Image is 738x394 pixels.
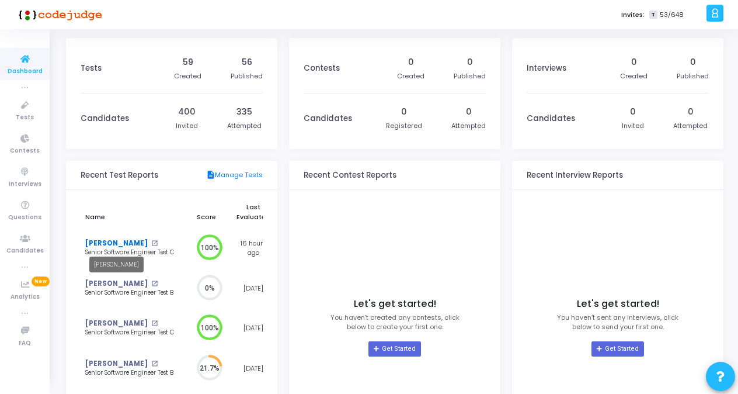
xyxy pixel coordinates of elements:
span: Candidates [6,246,44,256]
span: T [649,11,657,19]
td: 16 hours ago [232,228,276,268]
p: You haven’t created any contests, click below to create your first one. [330,313,459,332]
h3: Candidates [304,114,352,123]
div: 59 [183,56,193,68]
div: Attempted [673,121,708,131]
div: Published [677,71,709,81]
h3: Recent Contest Reports [304,171,396,180]
mat-icon: open_in_new [151,320,158,327]
div: Created [174,71,201,81]
a: [PERSON_NAME] [85,319,148,329]
a: [PERSON_NAME] [85,239,148,248]
a: Get Started [368,341,420,357]
div: 0 [690,56,696,68]
mat-icon: open_in_new [151,240,158,247]
div: 0 [401,106,407,118]
h3: Recent Interview Reports [527,171,623,180]
span: 53/648 [660,10,684,20]
img: logo [15,3,102,26]
span: Interviews [9,179,41,189]
div: Invited [176,121,198,131]
span: Dashboard [8,67,43,77]
span: Tests [16,113,34,123]
mat-icon: open_in_new [151,361,158,367]
div: 0 [467,56,473,68]
span: Contests [10,146,40,156]
h3: Candidates [81,114,129,123]
div: 56 [242,56,252,68]
div: 0 [631,56,637,68]
mat-icon: open_in_new [151,281,158,287]
h3: Interviews [527,64,566,73]
div: Attempted [227,121,262,131]
label: Invites: [621,10,645,20]
h3: Contests [304,64,340,73]
div: Senior Software Engineer Test B [85,289,176,298]
h4: Let's get started! [354,298,436,310]
h3: Recent Test Reports [81,171,158,180]
div: [PERSON_NAME] [89,257,144,272]
div: Senior Software Engineer Test C [85,329,176,337]
div: 400 [178,106,196,118]
span: Questions [8,213,41,223]
span: Analytics [11,292,40,302]
span: New [32,277,50,286]
div: Created [397,71,424,81]
td: [DATE] [232,308,276,348]
div: 0 [466,106,472,118]
div: 335 [236,106,252,118]
th: Score [181,196,232,228]
a: Get Started [591,341,643,357]
th: Last Evaluated [232,196,276,228]
div: 0 [408,56,414,68]
div: 0 [630,106,636,118]
div: Senior Software Engineer Test B [85,369,176,378]
div: Published [231,71,263,81]
h4: Let's get started! [577,298,659,310]
div: Invited [622,121,644,131]
div: Registered [386,121,422,131]
div: Published [454,71,486,81]
a: [PERSON_NAME] [85,279,148,289]
td: [DATE] [232,268,276,309]
span: FAQ [19,338,31,348]
h3: Candidates [527,114,575,123]
div: Attempted [451,121,486,131]
th: Name [81,196,181,228]
mat-icon: description [206,170,215,181]
div: Created [620,71,648,81]
p: You haven’t sent any interviews, click below to send your first one. [557,313,678,332]
h3: Tests [81,64,102,73]
a: Manage Tests [206,170,263,181]
a: [PERSON_NAME] [85,359,148,369]
td: [DATE] [232,348,276,389]
div: 0 [688,106,694,118]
